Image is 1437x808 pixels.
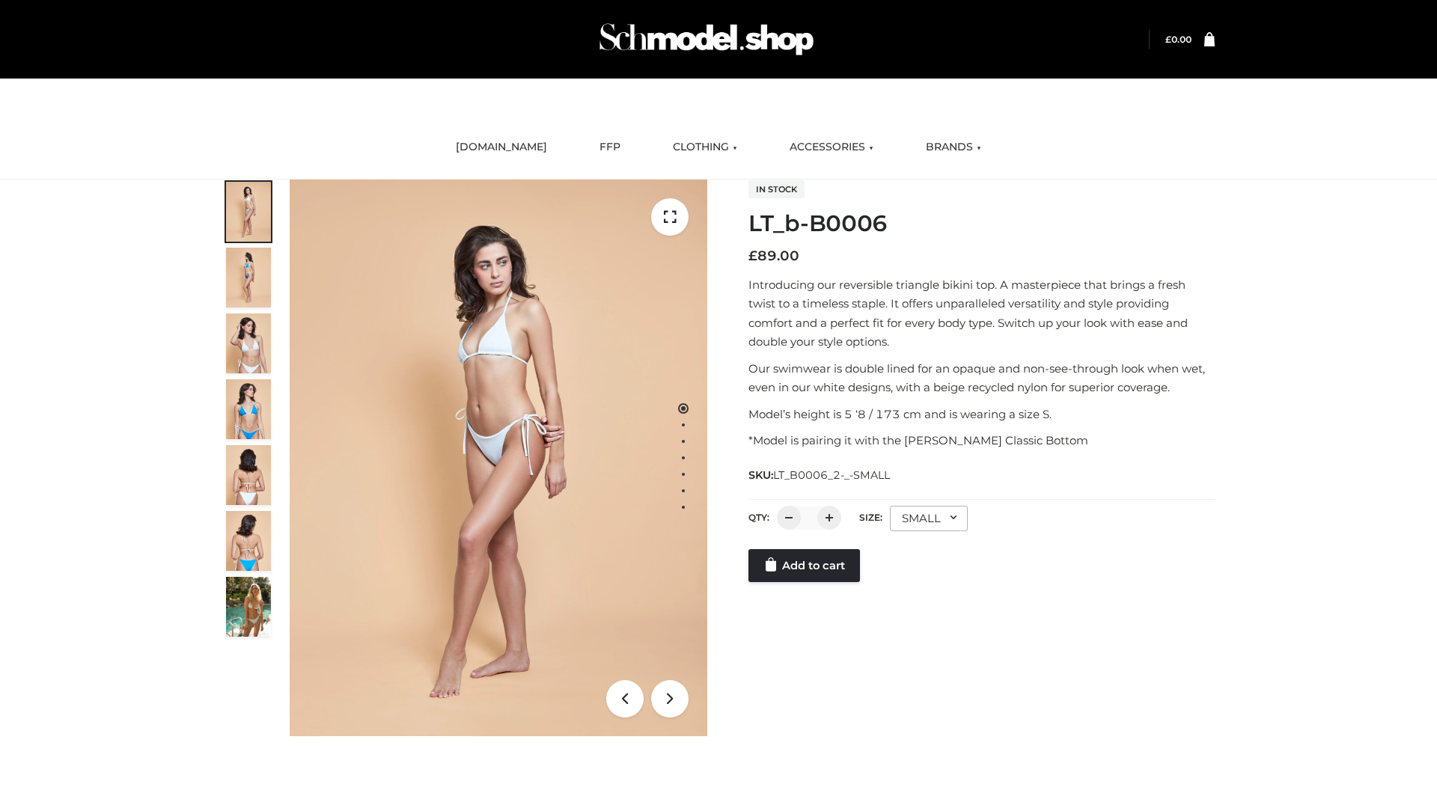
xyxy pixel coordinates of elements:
p: Our swimwear is double lined for an opaque and non-see-through look when wet, even in our white d... [748,359,1215,397]
a: Add to cart [748,549,860,582]
bdi: 89.00 [748,248,799,264]
label: Size: [859,512,882,523]
img: ArielClassicBikiniTop_CloudNine_AzureSky_OW114ECO_2-scaled.jpg [226,248,271,307]
a: ACCESSORIES [778,131,885,164]
a: [DOMAIN_NAME] [445,131,558,164]
p: Model’s height is 5 ‘8 / 173 cm and is wearing a size S. [748,405,1215,424]
a: BRANDS [915,131,992,164]
img: ArielClassicBikiniTop_CloudNine_AzureSky_OW114ECO_8-scaled.jpg [226,511,271,571]
img: Arieltop_CloudNine_AzureSky2.jpg [226,577,271,637]
span: In stock [748,180,805,198]
a: £0.00 [1165,34,1192,45]
p: *Model is pairing it with the [PERSON_NAME] Classic Bottom [748,431,1215,450]
h1: LT_b-B0006 [748,210,1215,237]
p: Introducing our reversible triangle bikini top. A masterpiece that brings a fresh twist to a time... [748,275,1215,352]
img: ArielClassicBikiniTop_CloudNine_AzureSky_OW114ECO_4-scaled.jpg [226,379,271,439]
label: QTY: [748,512,769,523]
span: SKU: [748,466,891,484]
img: ArielClassicBikiniTop_CloudNine_AzureSky_OW114ECO_7-scaled.jpg [226,445,271,505]
a: FFP [588,131,632,164]
span: LT_B0006_2-_-SMALL [773,468,890,482]
span: £ [1165,34,1171,45]
bdi: 0.00 [1165,34,1192,45]
img: ArielClassicBikiniTop_CloudNine_AzureSky_OW114ECO_1 [290,180,707,736]
div: SMALL [890,506,968,531]
a: CLOTHING [662,131,748,164]
img: ArielClassicBikiniTop_CloudNine_AzureSky_OW114ECO_1-scaled.jpg [226,182,271,242]
span: £ [748,248,757,264]
img: Schmodel Admin 964 [594,10,819,69]
img: ArielClassicBikiniTop_CloudNine_AzureSky_OW114ECO_3-scaled.jpg [226,313,271,373]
